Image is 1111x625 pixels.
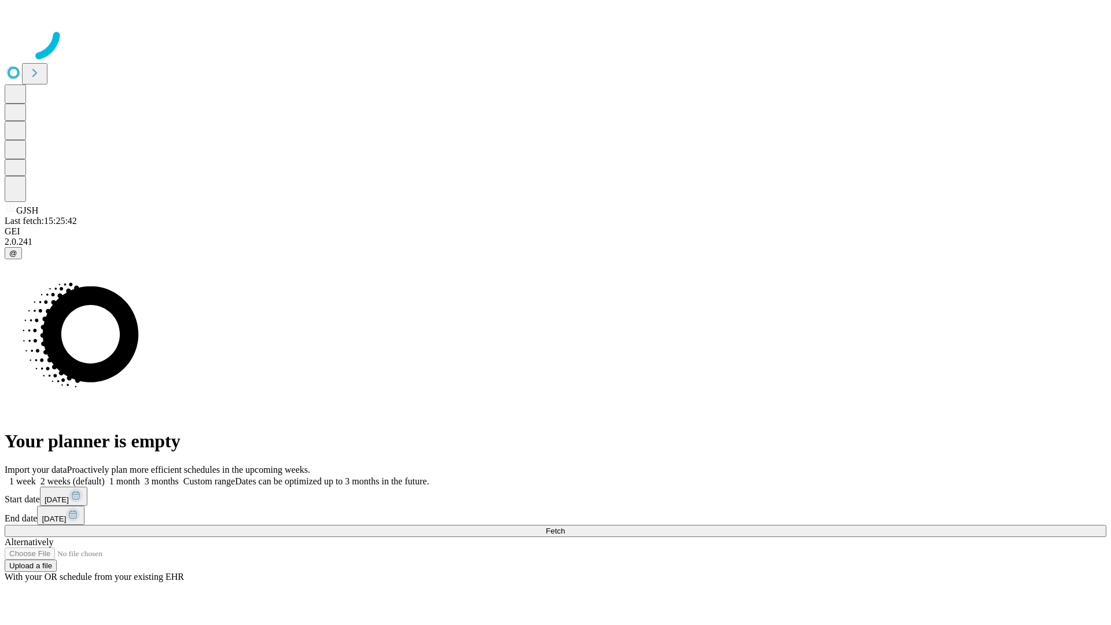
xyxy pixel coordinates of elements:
[9,249,17,258] span: @
[40,487,87,506] button: [DATE]
[5,560,57,572] button: Upload a file
[41,476,105,486] span: 2 weeks (default)
[5,525,1106,537] button: Fetch
[5,226,1106,237] div: GEI
[109,476,140,486] span: 1 month
[5,487,1106,506] div: Start date
[5,237,1106,247] div: 2.0.241
[5,465,67,475] span: Import your data
[37,506,84,525] button: [DATE]
[5,431,1106,452] h1: Your planner is empty
[67,465,310,475] span: Proactively plan more efficient schedules in the upcoming weeks.
[42,514,66,523] span: [DATE]
[235,476,429,486] span: Dates can be optimized up to 3 months in the future.
[145,476,179,486] span: 3 months
[5,247,22,259] button: @
[5,572,184,582] span: With your OR schedule from your existing EHR
[16,205,38,215] span: GJSH
[5,506,1106,525] div: End date
[5,216,77,226] span: Last fetch: 15:25:42
[5,537,53,547] span: Alternatively
[9,476,36,486] span: 1 week
[45,495,69,504] span: [DATE]
[183,476,235,486] span: Custom range
[546,527,565,535] span: Fetch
